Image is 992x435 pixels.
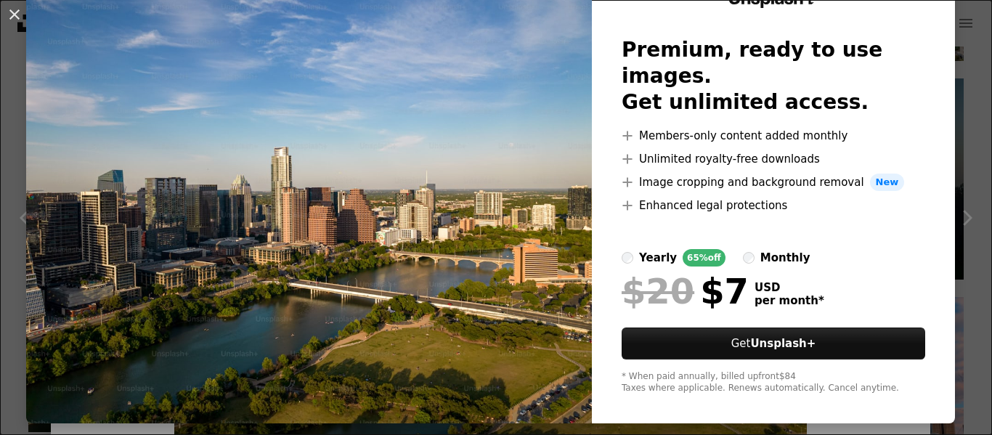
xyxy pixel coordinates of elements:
[622,150,925,168] li: Unlimited royalty-free downloads
[622,37,925,115] h2: Premium, ready to use images. Get unlimited access.
[622,371,925,394] div: * When paid annually, billed upfront $84 Taxes where applicable. Renews automatically. Cancel any...
[622,272,749,310] div: $7
[622,252,633,264] input: yearly65%off
[750,337,816,350] strong: Unsplash+
[755,281,824,294] span: USD
[683,249,725,267] div: 65% off
[622,328,925,359] button: GetUnsplash+
[743,252,755,264] input: monthly
[622,272,694,310] span: $20
[870,174,905,191] span: New
[622,127,925,145] li: Members-only content added monthly
[622,174,925,191] li: Image cropping and background removal
[622,197,925,214] li: Enhanced legal protections
[639,249,677,267] div: yearly
[755,294,824,307] span: per month *
[760,249,810,267] div: monthly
